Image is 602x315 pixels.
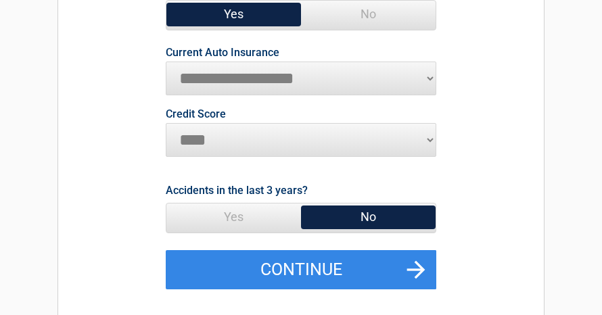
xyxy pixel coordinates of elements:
label: Accidents in the last 3 years? [166,181,308,199]
button: Continue [166,250,436,289]
span: No [301,203,436,231]
span: No [301,1,436,28]
span: Yes [166,203,301,231]
label: Current Auto Insurance [166,47,279,58]
label: Credit Score [166,109,226,120]
span: Yes [166,1,301,28]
